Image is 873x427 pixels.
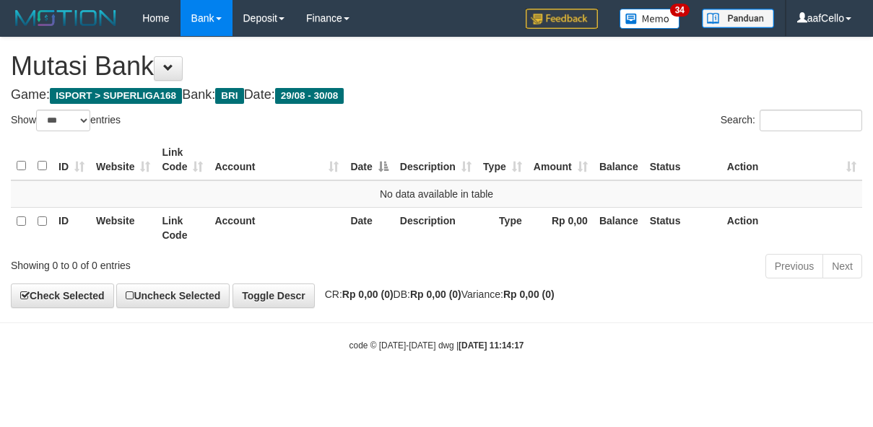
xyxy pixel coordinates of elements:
strong: [DATE] 11:14:17 [459,340,524,351]
th: Action [721,207,862,248]
th: Date: activate to sort column descending [344,139,394,180]
a: Check Selected [11,283,114,308]
div: Showing 0 to 0 of 0 entries [11,252,353,273]
th: Action: activate to sort column ascending [721,139,862,180]
th: Type [477,207,528,248]
strong: Rp 0,00 (0) [342,289,394,300]
td: No data available in table [11,180,862,208]
th: Amount: activate to sort column ascending [528,139,594,180]
a: Toggle Descr [233,283,315,308]
a: Next [822,254,862,278]
h1: Mutasi Bank [11,52,862,81]
th: Website: activate to sort column ascending [90,139,156,180]
img: MOTION_logo.png [11,7,121,29]
th: Account: activate to sort column ascending [209,139,344,180]
a: Previous [765,254,823,278]
img: panduan.png [702,9,774,28]
th: Website [90,207,156,248]
label: Search: [721,110,862,131]
h4: Game: Bank: Date: [11,88,862,102]
span: CR: DB: Variance: [318,289,555,300]
th: Type: activate to sort column ascending [477,139,528,180]
th: Status [644,207,721,248]
th: ID [53,207,90,248]
th: Link Code: activate to sort column ascending [156,139,209,180]
th: ID: activate to sort column ascending [53,139,90,180]
th: Account [209,207,344,248]
th: Description [394,207,477,248]
span: 34 [670,4,690,17]
th: Balance [594,139,644,180]
strong: Rp 0,00 (0) [410,289,461,300]
small: code © [DATE]-[DATE] dwg | [349,340,524,351]
span: ISPORT > SUPERLIGA168 [50,88,182,104]
img: Button%20Memo.svg [620,9,680,29]
input: Search: [760,110,862,131]
span: BRI [215,88,243,104]
th: Link Code [156,207,209,248]
select: Showentries [36,110,90,131]
strong: Rp 0,00 (0) [503,289,555,300]
a: Uncheck Selected [116,283,230,308]
th: Status [644,139,721,180]
th: Date [344,207,394,248]
th: Description: activate to sort column ascending [394,139,477,180]
img: Feedback.jpg [526,9,598,29]
span: 29/08 - 30/08 [275,88,344,104]
label: Show entries [11,110,121,131]
th: Balance [594,207,644,248]
th: Rp 0,00 [528,207,594,248]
